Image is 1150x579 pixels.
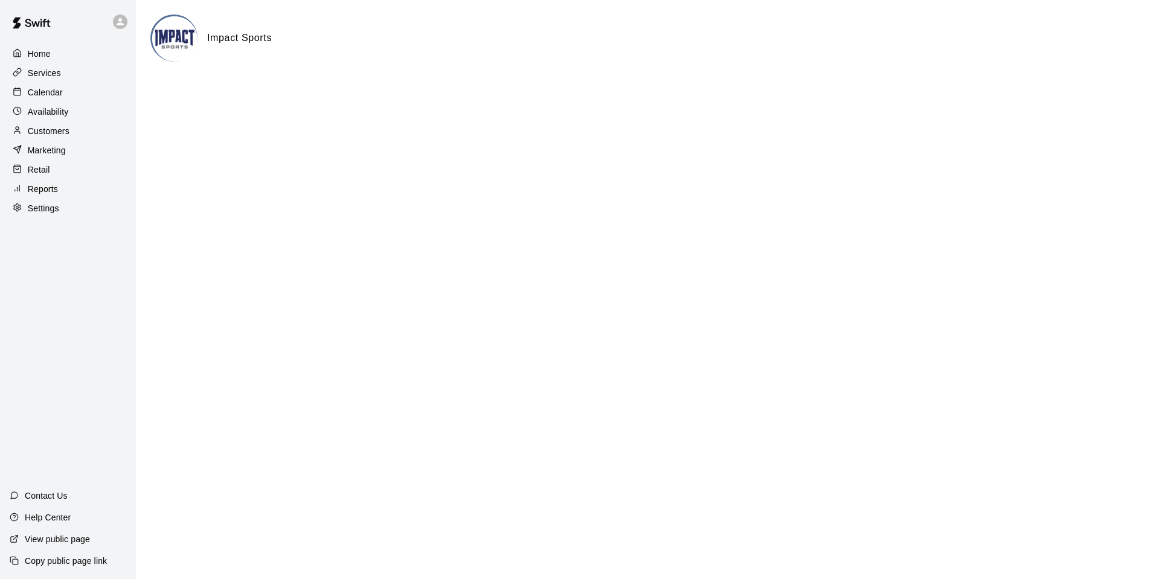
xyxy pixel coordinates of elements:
[207,30,272,46] h6: Impact Sports
[28,125,69,137] p: Customers
[25,555,107,567] p: Copy public page link
[28,202,59,214] p: Settings
[10,180,126,198] a: Reports
[25,533,90,545] p: View public page
[28,183,58,195] p: Reports
[28,164,50,176] p: Retail
[28,106,69,118] p: Availability
[10,122,126,140] a: Customers
[28,67,61,79] p: Services
[10,103,126,121] a: Availability
[28,86,63,98] p: Calendar
[25,490,68,502] p: Contact Us
[10,45,126,63] a: Home
[152,16,198,62] img: Impact Sports logo
[25,511,71,523] p: Help Center
[28,144,66,156] p: Marketing
[10,161,126,179] a: Retail
[10,141,126,159] a: Marketing
[10,199,126,217] a: Settings
[28,48,51,60] p: Home
[10,64,126,82] a: Services
[10,83,126,101] a: Calendar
